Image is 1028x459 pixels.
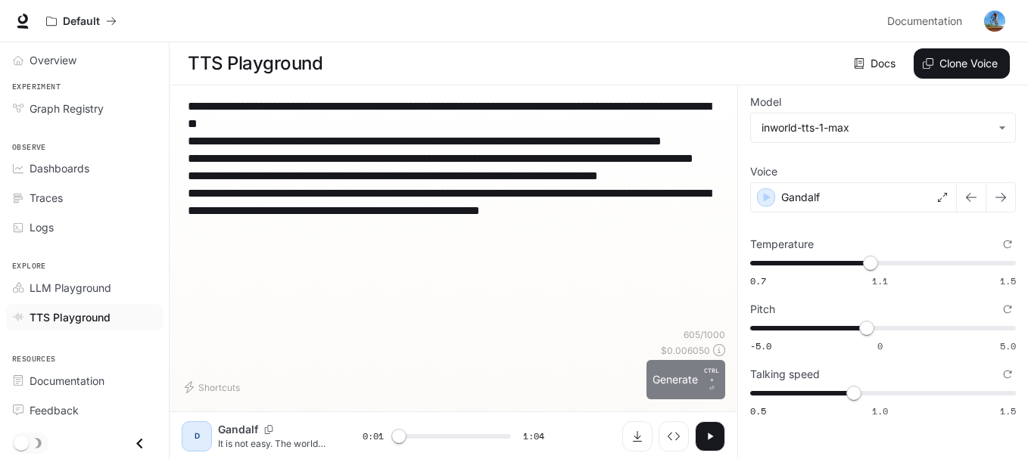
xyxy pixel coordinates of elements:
button: User avatar [980,6,1010,36]
div: inworld-tts-1-max [762,120,991,135]
a: Overview [6,47,163,73]
p: Talking speed [750,369,820,380]
a: Documentation [6,368,163,394]
img: User avatar [984,11,1005,32]
span: TTS Playground [30,309,111,325]
span: Logs [30,219,54,235]
button: Reset to default [999,366,1016,383]
button: Inspect [659,421,689,451]
span: LLM Playground [30,280,111,296]
span: 1.5 [1000,405,1016,417]
span: 0.5 [750,405,766,417]
p: Gandalf [218,422,258,437]
a: Documentation [881,6,973,36]
div: inworld-tts-1-max [751,113,1015,142]
span: 0:01 [363,429,384,444]
a: Traces [6,185,163,211]
p: Gandalf [781,190,820,205]
span: 5.0 [1000,340,1016,352]
button: Close drawer [123,428,157,459]
a: LLM Playground [6,274,163,301]
button: Reset to default [999,301,1016,318]
p: Temperature [750,239,814,250]
span: Traces [30,190,63,206]
a: Docs [851,48,902,79]
button: Copy Voice ID [258,425,279,434]
span: Dashboards [30,160,89,176]
button: GenerateCTRL +⏎ [646,360,725,399]
button: All workspaces [39,6,123,36]
a: Feedback [6,397,163,423]
a: TTS Playground [6,304,163,330]
span: 1.0 [872,405,888,417]
p: It is not easy. The world will laugh at you, criticize you, and try to convince you it is impossi... [218,437,326,450]
button: Clone Voice [914,48,1010,79]
button: Download audio [622,421,653,451]
span: Documentation [30,373,104,389]
span: 0.7 [750,274,766,287]
span: -5.0 [750,340,771,352]
span: 1:04 [523,429,544,444]
span: 0 [877,340,883,352]
span: Overview [30,52,76,68]
h1: TTS Playground [188,48,322,79]
a: Dashboards [6,155,163,181]
p: Voice [750,166,777,177]
span: Feedback [30,402,79,418]
p: CTRL + [704,366,719,384]
span: 1.1 [872,274,888,287]
button: Shortcuts [182,375,246,399]
div: D [185,424,209,448]
p: Pitch [750,304,775,315]
span: Documentation [887,12,962,31]
span: 1.5 [1000,274,1016,287]
p: Default [63,15,100,28]
a: Graph Registry [6,95,163,122]
a: Logs [6,214,163,240]
p: ⏎ [704,366,719,393]
button: Reset to default [999,236,1016,253]
p: Model [750,97,781,107]
span: Dark mode toggle [14,434,29,451]
span: Graph Registry [30,101,104,116]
